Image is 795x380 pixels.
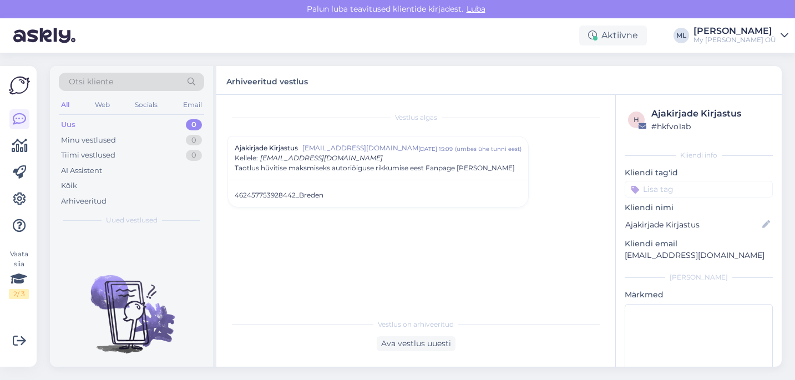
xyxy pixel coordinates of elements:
[634,115,639,124] span: h
[625,250,773,261] p: [EMAIL_ADDRESS][DOMAIN_NAME]
[377,336,455,351] div: Ava vestlus uuesti
[61,119,75,130] div: Uus
[9,75,30,96] img: Askly Logo
[9,289,29,299] div: 2 / 3
[625,202,773,214] p: Kliendi nimi
[579,26,647,45] div: Aktiivne
[61,150,115,161] div: Tiimi vestlused
[181,98,204,112] div: Email
[93,98,112,112] div: Web
[693,27,788,44] a: [PERSON_NAME]My [PERSON_NAME] OÜ
[227,113,604,123] div: Vestlus algas
[625,238,773,250] p: Kliendi email
[106,215,158,225] span: Uued vestlused
[61,196,107,207] div: Arhiveeritud
[235,154,258,162] span: Kellele :
[186,119,202,130] div: 0
[651,120,769,133] div: # hkfvo1ab
[61,135,116,146] div: Minu vestlused
[463,4,489,14] span: Luba
[625,181,773,197] input: Lisa tag
[61,165,102,176] div: AI Assistent
[693,27,776,36] div: [PERSON_NAME]
[455,145,521,153] div: ( umbes ühe tunni eest )
[302,143,418,153] span: [EMAIL_ADDRESS][DOMAIN_NAME]
[625,150,773,160] div: Kliendi info
[133,98,160,112] div: Socials
[625,272,773,282] div: [PERSON_NAME]
[75,365,189,377] p: Uued vestlused tulevad siia.
[9,249,29,299] div: Vaata siia
[61,180,77,191] div: Kõik
[186,135,202,146] div: 0
[378,320,454,330] span: Vestlus on arhiveeritud
[50,255,213,355] img: No chats
[59,98,72,112] div: All
[625,219,760,231] input: Lisa nimi
[625,289,773,301] p: Märkmed
[235,190,521,200] div: 462457753928442_Breden
[260,154,383,162] span: [EMAIL_ADDRESS][DOMAIN_NAME]
[69,76,113,88] span: Otsi kliente
[186,150,202,161] div: 0
[226,73,308,88] label: Arhiveeritud vestlus
[651,107,769,120] div: Ajakirjade Kirjastus
[625,167,773,179] p: Kliendi tag'id
[693,36,776,44] div: My [PERSON_NAME] OÜ
[235,143,298,153] span: Ajakirjade Kirjastus
[235,163,515,173] span: Taotlus hüvitise maksmiseks autoriõiguse rikkumise eest Fanpage [PERSON_NAME]
[674,28,689,43] div: ML
[418,145,453,153] div: [DATE] 15:09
